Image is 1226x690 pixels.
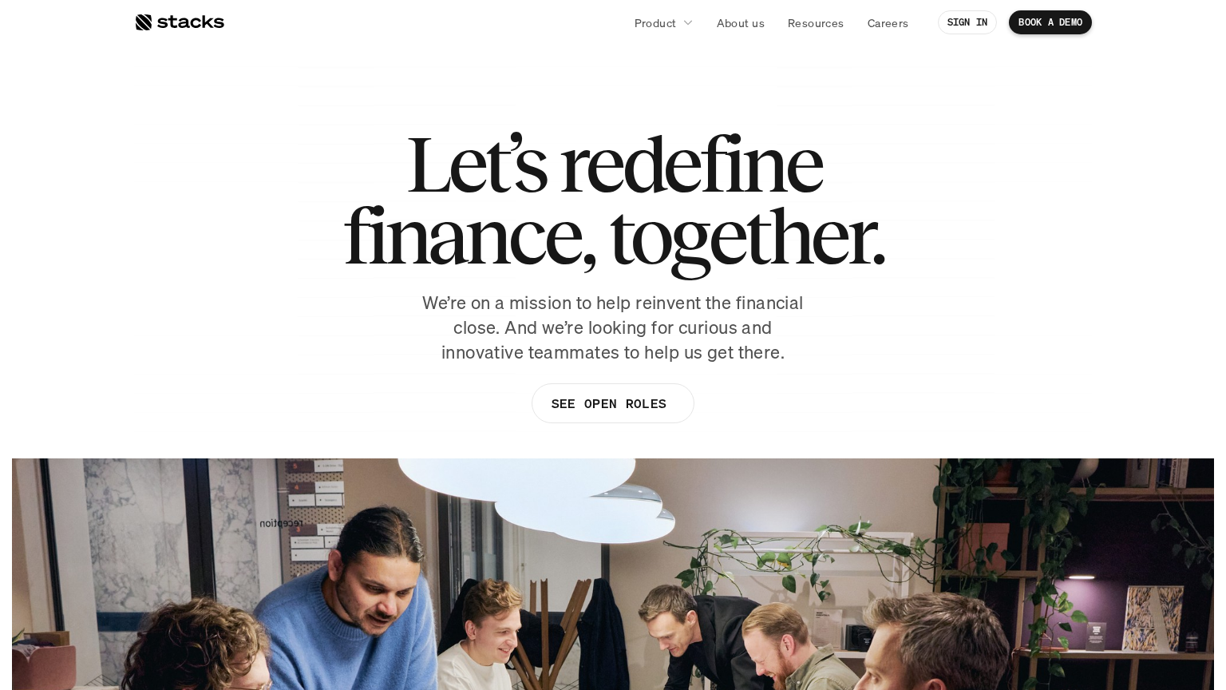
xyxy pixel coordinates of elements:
[717,14,765,31] p: About us
[1009,10,1092,34] a: BOOK A DEMO
[1018,17,1082,28] p: BOOK A DEMO
[778,8,854,37] a: Resources
[858,8,919,37] a: Careers
[947,17,988,28] p: SIGN IN
[635,14,677,31] p: Product
[938,10,998,34] a: SIGN IN
[707,8,774,37] a: About us
[788,14,844,31] p: Resources
[532,383,694,423] a: SEE OPEN ROLES
[342,128,884,272] h1: Let’s redefine finance, together.
[868,14,909,31] p: Careers
[413,291,813,364] p: We’re on a mission to help reinvent the financial close. And we’re looking for curious and innova...
[552,392,666,415] p: SEE OPEN ROLES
